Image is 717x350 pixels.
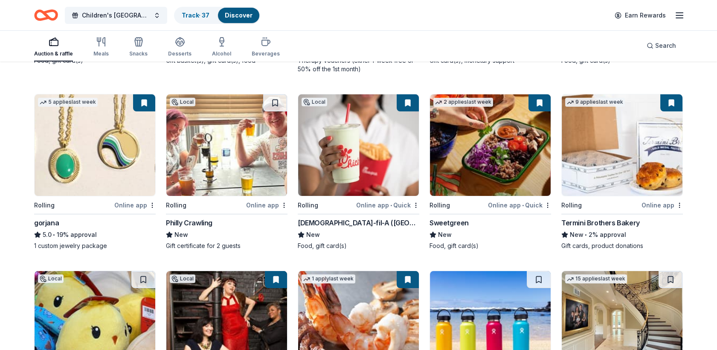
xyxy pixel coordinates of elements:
div: Alcohol [212,50,231,57]
div: Therapy vouchers (either 1-week free or 50% off the 1st month) [298,56,419,73]
button: Alcohol [212,33,231,61]
div: Rolling [298,200,318,210]
div: Desserts [168,50,192,57]
span: • [390,202,392,209]
div: 15 applies last week [565,274,627,283]
div: Food, gift card(s) [430,242,551,250]
div: Local [170,274,195,283]
div: 9 applies last week [565,98,625,107]
img: Image for Philly Crawling [166,94,287,196]
div: Sweetgreen [430,218,469,228]
div: Rolling [34,200,55,210]
span: New [570,230,583,240]
a: Earn Rewards [610,8,671,23]
button: Children's [GEOGRAPHIC_DATA] (CHOP) Buddy Walk and Family Fun Day [65,7,167,24]
div: Local [38,274,64,283]
div: 19% approval [34,230,156,240]
a: Image for Termini Brothers Bakery9 applieslast weekRollingOnline appTermini Brothers BakeryNew•2%... [561,94,683,250]
span: New [174,230,188,240]
button: Snacks [129,33,148,61]
img: Image for Termini Brothers Bakery [562,94,682,196]
div: Online app [246,200,287,210]
span: Search [655,41,676,51]
div: Beverages [252,50,280,57]
div: 2% approval [561,230,683,240]
div: 1 custom jewelry package [34,242,156,250]
div: Gift cards, product donations [561,242,683,250]
button: Search [640,37,683,54]
span: Children's [GEOGRAPHIC_DATA] (CHOP) Buddy Walk and Family Fun Day [82,10,150,20]
div: Rolling [166,200,186,210]
div: Local [302,98,327,106]
div: 1 apply last week [302,274,355,283]
div: [DEMOGRAPHIC_DATA]-fil-A ([GEOGRAPHIC_DATA]) [298,218,419,228]
img: Image for Sweetgreen [430,94,551,196]
a: Image for Sweetgreen2 applieslast weekRollingOnline app•QuickSweetgreenNewFood, gift card(s) [430,94,551,250]
span: • [585,231,587,238]
button: Desserts [168,33,192,61]
img: Image for Chick-fil-A (Philadelphia) [298,94,419,196]
a: Track· 37 [182,12,209,19]
div: Rolling [561,200,582,210]
a: Image for Philly CrawlingLocalRollingOnline appPhilly CrawlingNewGift certificate for 2 guests [166,94,287,250]
button: Track· 37Discover [174,7,260,24]
div: 5 applies last week [38,98,98,107]
div: Auction & raffle [34,50,73,57]
a: Home [34,5,58,25]
button: Auction & raffle [34,33,73,61]
div: Local [170,98,195,106]
span: 5.0 [43,230,52,240]
div: Gift certificate for 2 guests [166,242,287,250]
button: Beverages [252,33,280,61]
button: Meals [93,33,109,61]
a: Image for Chick-fil-A (Philadelphia)LocalRollingOnline app•Quick[DEMOGRAPHIC_DATA]-fil-A ([GEOGRA... [298,94,419,250]
span: New [438,230,452,240]
span: New [306,230,320,240]
div: Meals [93,50,109,57]
div: Philly Crawling [166,218,212,228]
div: Online app [642,200,683,210]
div: Termini Brothers Bakery [561,218,640,228]
div: Food, gift card(s) [298,242,419,250]
div: Online app Quick [488,200,551,210]
div: gorjana [34,218,59,228]
div: Online app [114,200,156,210]
a: Discover [225,12,253,19]
a: Image for gorjana5 applieslast weekRollingOnline appgorjana5.0•19% approval1 custom jewelry package [34,94,156,250]
div: Snacks [129,50,148,57]
span: • [53,231,55,238]
div: 2 applies last week [433,98,493,107]
img: Image for gorjana [35,94,155,196]
div: Rolling [430,200,450,210]
div: Online app Quick [356,200,419,210]
span: • [522,202,524,209]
